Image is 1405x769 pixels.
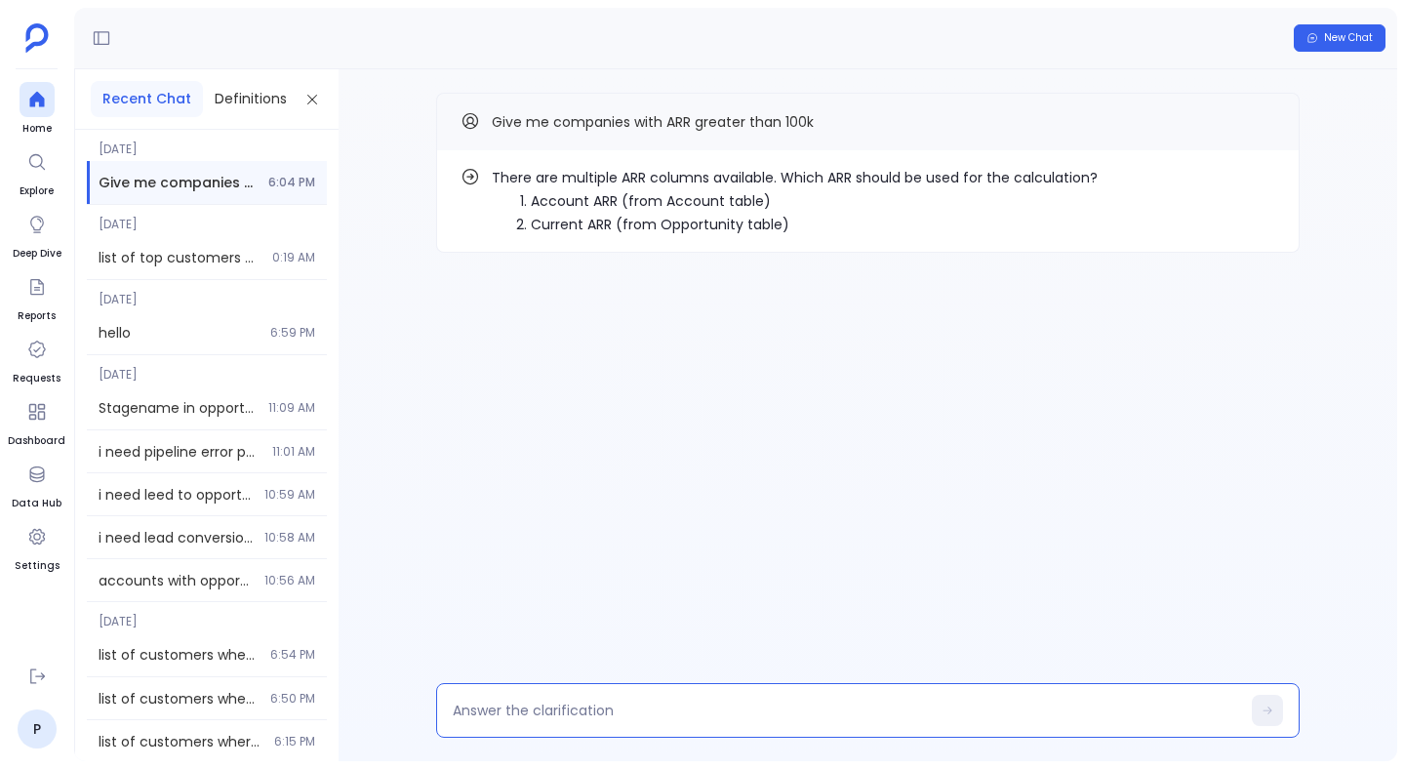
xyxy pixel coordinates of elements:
span: [DATE] [87,602,327,629]
span: 6:50 PM [270,691,315,707]
li: Current ARR (from Opportunity table) [531,213,1098,236]
span: list of top customers where account amount > 10000. Ask clarifications. [99,248,261,267]
span: Requests [13,371,60,386]
span: 6:15 PM [274,734,315,749]
a: Settings [15,519,60,574]
span: 10:56 AM [264,573,315,588]
span: 10:58 AM [264,530,315,546]
a: Home [20,82,55,137]
a: Requests [13,332,60,386]
span: Give me companies with ARR greater than 100k [492,112,814,132]
p: There are multiple ARR columns available. Which ARR should be used for the calculation? [492,166,1098,189]
a: Deep Dive [13,207,61,262]
button: New Chat [1294,24,1385,52]
span: i need leed to opportunity ratio [99,485,253,505]
button: Recent Chat [91,81,203,117]
span: [DATE] [87,355,327,383]
img: petavue logo [25,23,49,53]
button: Copy [1252,109,1275,133]
span: Give me companies with ARR greater than 100k [99,173,257,192]
a: Explore [20,144,55,199]
span: hello [99,323,259,343]
span: Data Hub [12,496,61,511]
a: P [18,709,57,749]
span: Stagename in opportunityhistories [99,398,257,418]
a: Dashboard [8,394,65,449]
span: [DATE] [87,130,327,157]
span: 6:54 PM [270,647,315,663]
span: New Chat [1324,31,1373,45]
span: list of customers where account amount > 10000 [99,689,259,708]
span: Dashboard [8,433,65,449]
span: Reports [18,308,56,324]
span: 6:59 PM [270,325,315,341]
span: Home [20,121,55,137]
span: 6:04 PM [268,175,315,190]
span: list of customers where account amount > 10000 [99,732,262,751]
span: 11:09 AM [268,400,315,416]
span: 11:01 AM [272,444,315,460]
li: Account ARR (from Account table) [531,189,1098,213]
span: i need pipeline error percentage [99,442,261,462]
button: Definitions [203,81,299,117]
span: [DATE] [87,280,327,307]
a: Reports [18,269,56,324]
span: [DATE] [87,205,327,232]
span: 10:59 AM [264,487,315,503]
span: 0:19 AM [272,250,315,265]
span: Deep Dive [13,246,61,262]
span: accounts with opportunities and number of leads [99,571,253,590]
span: list of customers where account amount > 10000 [99,645,259,665]
a: Data Hub [12,457,61,511]
span: Settings [15,558,60,574]
span: Explore [20,183,55,199]
span: i need lead conversion rate [99,528,253,547]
